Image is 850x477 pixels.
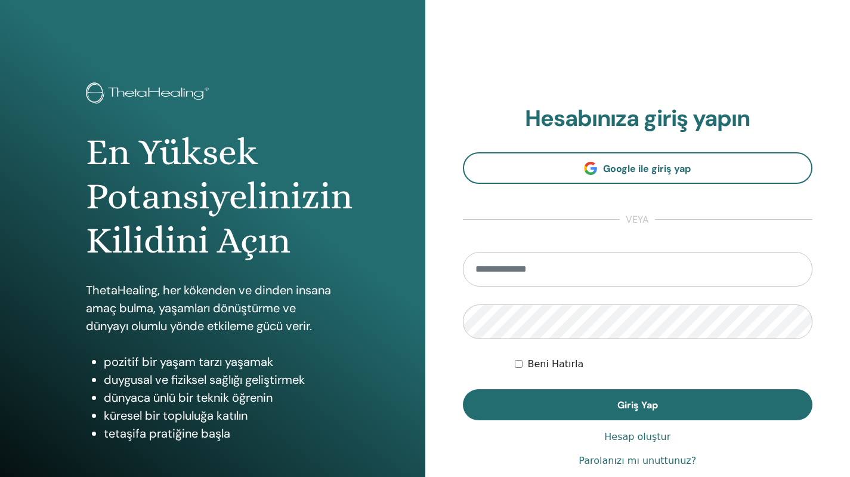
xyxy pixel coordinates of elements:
[104,407,339,424] li: küresel bir topluluğa katılın
[104,353,339,371] li: pozitif bir yaşam tarzı yaşamak
[104,371,339,389] li: duygusal ve fiziksel sağlığı geliştirmek
[620,213,655,227] span: veya
[515,357,812,371] div: Keep me authenticated indefinitely or until I manually logout
[86,281,339,335] p: ThetaHealing, her kökenden ve dinden insana amaç bulma, yaşamları dönüştürme ve dünyayı olumlu yö...
[579,454,696,468] a: Parolanızı mı unuttunuz?
[617,399,658,411] span: Giriş Yap
[463,105,813,133] h2: Hesabınıza giriş yapın
[104,424,339,442] li: tetaşifa pratiğine başla
[603,162,691,175] span: Google ile giriş yap
[86,130,339,263] h1: En Yüksek Potansiyelinizin Kilidini Açın
[104,389,339,407] li: dünyaca ünlü bir teknik öğrenin
[463,152,813,184] a: Google ile giriş yap
[604,430,670,444] a: Hesap oluştur
[527,357,583,371] label: Beni Hatırla
[463,389,813,420] button: Giriş Yap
